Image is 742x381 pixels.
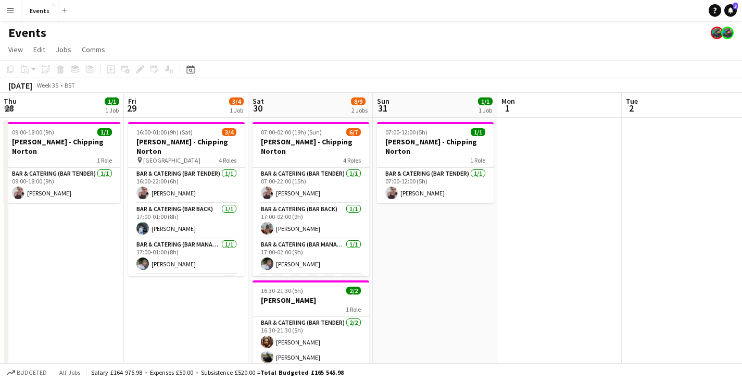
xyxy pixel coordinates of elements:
a: 3 [724,4,737,17]
button: Budgeted [5,367,48,378]
span: Edit [33,45,45,54]
span: Total Budgeted £165 545.98 [260,368,344,376]
button: Events [21,1,58,21]
div: [DATE] [8,80,32,91]
span: 3 [733,3,738,9]
span: Week 35 [34,81,60,89]
a: Jobs [52,43,76,56]
span: Budgeted [17,369,47,376]
div: BST [65,81,75,89]
a: Edit [29,43,49,56]
span: Jobs [56,45,71,54]
div: Salary £164 975.98 + Expenses £50.00 + Subsistence £520.00 = [91,368,344,376]
span: View [8,45,23,54]
a: View [4,43,27,56]
h1: Events [8,25,46,41]
app-user-avatar: Dom Roche [721,27,734,39]
a: Comms [78,43,109,56]
app-user-avatar: Dom Roche [711,27,723,39]
span: All jobs [57,368,82,376]
span: Comms [82,45,105,54]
